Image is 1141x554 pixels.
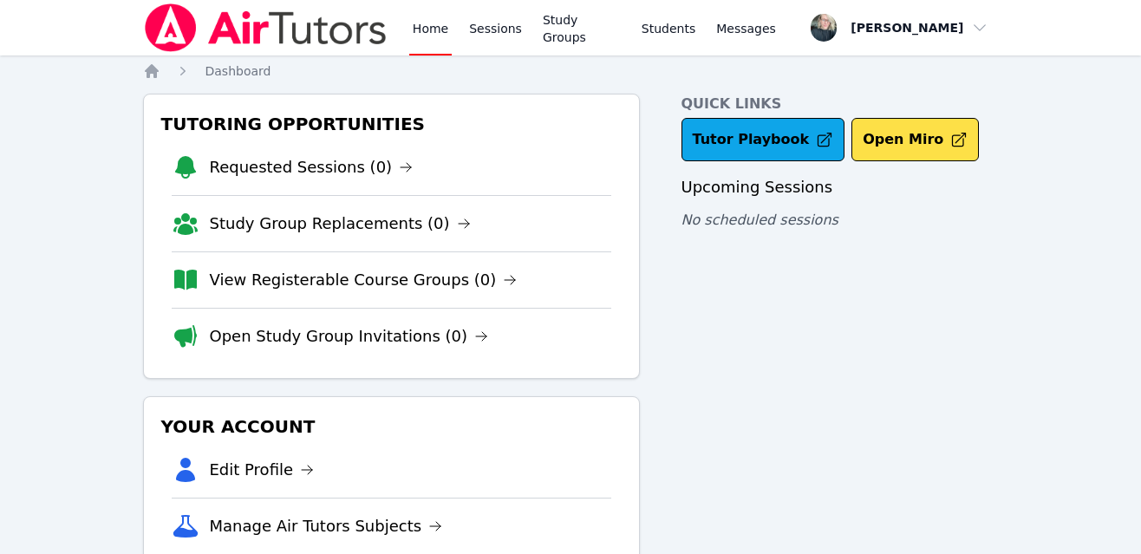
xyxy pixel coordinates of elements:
h3: Your Account [158,411,625,442]
nav: Breadcrumb [143,62,999,80]
a: Open Study Group Invitations (0) [210,324,489,349]
a: Dashboard [205,62,271,80]
h3: Upcoming Sessions [681,175,999,199]
img: Air Tutors [143,3,388,52]
button: Open Miro [851,118,979,161]
a: Tutor Playbook [681,118,845,161]
span: Dashboard [205,64,271,78]
h3: Tutoring Opportunities [158,108,625,140]
span: No scheduled sessions [681,212,838,228]
a: Edit Profile [210,458,315,482]
a: Requested Sessions (0) [210,155,414,179]
span: Messages [716,20,776,37]
a: Study Group Replacements (0) [210,212,471,236]
h4: Quick Links [681,94,999,114]
a: Manage Air Tutors Subjects [210,514,443,538]
a: View Registerable Course Groups (0) [210,268,518,292]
